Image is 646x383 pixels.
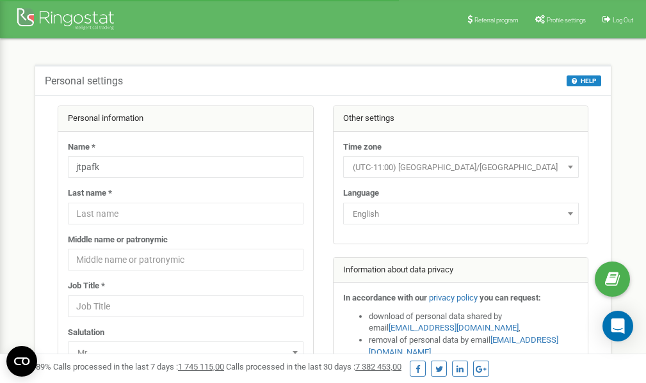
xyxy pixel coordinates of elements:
[355,362,401,371] u: 7 382 453,00
[602,311,633,341] div: Open Intercom Messenger
[348,159,574,176] span: (UTC-11:00) Pacific/Midway
[178,362,224,371] u: 1 745 115,00
[429,293,478,302] a: privacy policy
[68,203,303,224] input: Last name
[45,75,123,87] h5: Personal settings
[547,17,586,24] span: Profile settings
[334,106,588,132] div: Other settings
[369,334,579,358] li: removal of personal data by email ,
[343,141,382,153] label: Time zone
[68,234,168,246] label: Middle name or patronymic
[480,293,541,302] strong: you can request:
[68,327,104,339] label: Salutation
[567,75,601,86] button: HELP
[68,141,95,153] label: Name *
[53,362,224,371] span: Calls processed in the last 7 days :
[68,295,303,317] input: Job Title
[343,293,427,302] strong: In accordance with our
[58,106,313,132] div: Personal information
[334,258,588,283] div: Information about data privacy
[389,323,519,332] a: [EMAIL_ADDRESS][DOMAIN_NAME]
[343,187,379,199] label: Language
[613,17,633,24] span: Log Out
[68,187,112,199] label: Last name *
[68,249,303,270] input: Middle name or patronymic
[6,346,37,377] button: Open CMP widget
[68,156,303,178] input: Name
[343,156,579,178] span: (UTC-11:00) Pacific/Midway
[474,17,519,24] span: Referral program
[226,362,401,371] span: Calls processed in the last 30 days :
[343,203,579,224] span: English
[72,344,299,362] span: Mr.
[68,280,105,292] label: Job Title *
[348,205,574,223] span: English
[369,311,579,334] li: download of personal data shared by email ,
[68,341,303,363] span: Mr.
